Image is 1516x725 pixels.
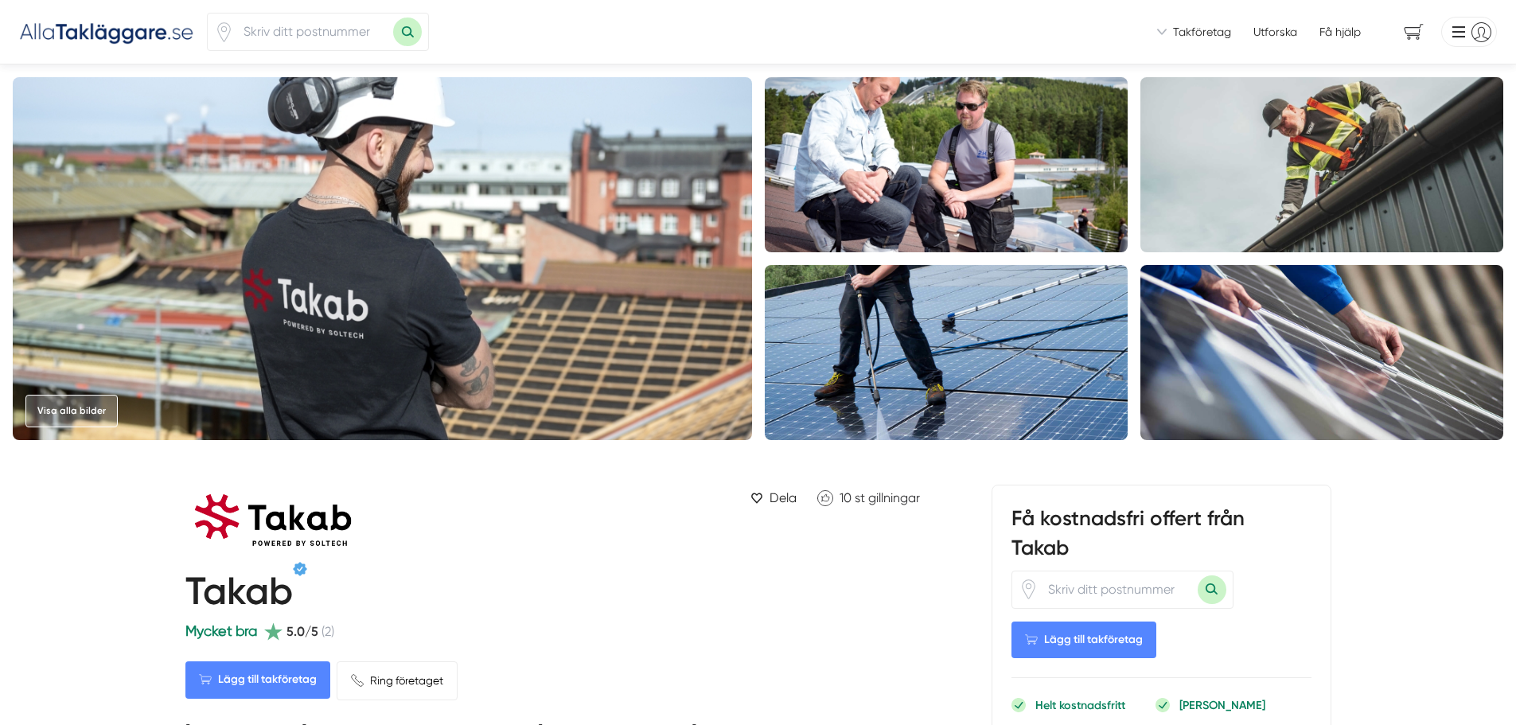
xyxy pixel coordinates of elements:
[25,395,118,427] a: Visa alla bilder
[1011,505,1311,570] h3: Få kostnadsfri offert från Takab
[1019,579,1039,599] svg: Pin / Karta
[185,661,330,698] : Lägg till takföretag
[286,622,318,641] span: 5.0/5
[322,622,334,641] span: (2)
[1035,697,1125,713] p: Helt kostnadsfritt
[770,488,797,508] span: Dela
[234,14,393,50] input: Skriv ditt postnummer
[293,562,307,576] span: Verifierat av Jon Onsbacke
[1319,24,1361,40] span: Få hjälp
[185,622,257,639] span: Mycket bra
[1198,575,1226,604] button: Sök med postnummer
[809,485,928,511] a: Klicka för att gilla Takab
[765,265,1128,440] img: Bild på Takab – solcellsföretag i Falun
[765,77,1128,252] img: Företagsbild på Takab – Ett solcellsenergi företag i Dalarnas län 2023
[1140,77,1503,252] img: Företagsbild på Takab – En solcellsföretag i Dalarnas län
[744,485,803,511] a: Dela
[1039,571,1198,608] input: Skriv ditt postnummer
[1393,18,1435,46] span: navigation-cart
[1140,265,1503,440] img: Bild på Takab – solcellsenergi företag & solcellsföretag i Falun (Dalarnas län)
[337,661,458,700] a: Ring företaget
[19,18,194,45] img: Alla Takläggare
[840,490,852,505] span: 10
[1173,24,1231,40] span: Takföretag
[1019,579,1039,599] span: Klicka för att använda din position.
[13,77,752,440] img: takab-solceller
[1179,697,1265,713] p: [PERSON_NAME]
[1011,622,1156,658] : Lägg till takföretag
[1253,24,1297,40] a: Utforska
[370,672,443,689] span: Ring företaget
[185,568,293,621] h1: Takab
[855,490,920,505] span: st gillningar
[393,18,422,46] button: Sök med postnummer
[214,22,234,42] svg: Pin / Karta
[214,22,234,42] span: Klicka för att använda din position.
[185,485,360,555] img: Logotyp Takab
